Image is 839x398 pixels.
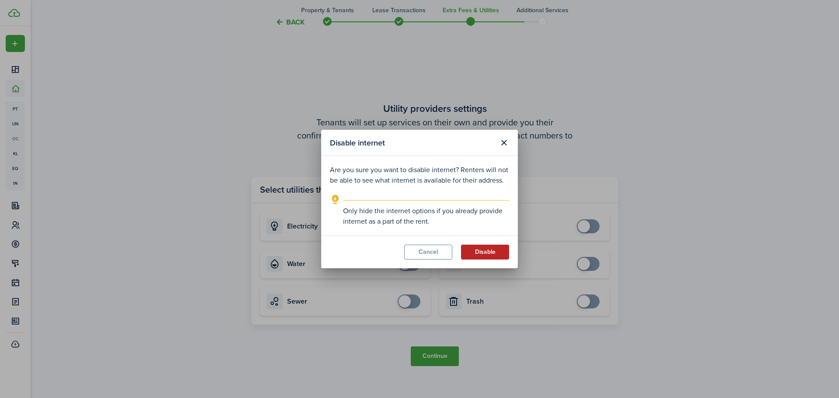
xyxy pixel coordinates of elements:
i: outline [330,194,341,205]
button: Disable [461,245,509,260]
p: Are you sure you want to disable internet? Renters will not be able to see what internet is avail... [330,165,509,186]
button: Close modal [496,135,511,150]
modal-title: Disable internet [330,134,494,151]
button: Cancel [404,245,452,260]
explanation-description: Only hide the internet options if you already provide internet as a part of the rent. [343,206,509,227]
